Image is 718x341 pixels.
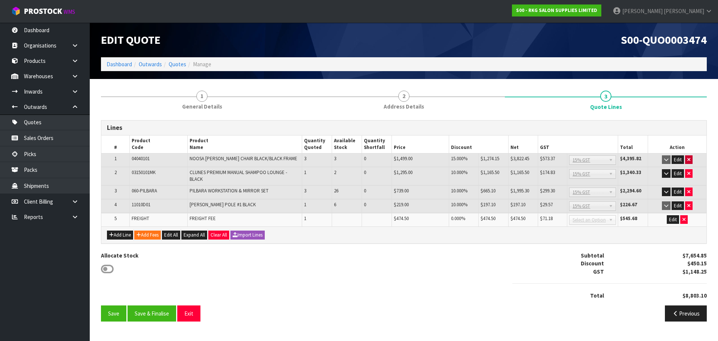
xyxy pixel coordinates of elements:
[512,4,601,16] a: S00 - RKG SALON SUPPLIES LIMITED
[620,169,641,176] strong: $1,340.33
[682,292,707,299] strong: $8,803.10
[398,91,409,102] span: 2
[139,61,162,68] a: Outwards
[364,201,366,208] span: 0
[364,169,366,176] span: 0
[384,103,424,110] span: Address Details
[190,215,216,222] span: FREIGHT FEE
[620,201,637,208] strong: $226.67
[114,201,117,208] span: 4
[667,215,679,224] button: Edit
[538,136,618,153] th: GST
[622,7,663,15] span: [PERSON_NAME]
[573,216,606,225] span: Select an Option
[392,136,449,153] th: Price
[332,136,362,153] th: Available Stock
[101,115,707,327] span: Quote Lines
[132,201,150,208] span: 11010D01
[334,201,336,208] span: 6
[394,169,412,176] span: $1,295.00
[132,169,156,176] span: 03150101MK
[196,91,208,102] span: 1
[621,33,707,47] span: S00-QUO0003474
[302,136,332,153] th: Quantity Quoted
[540,188,555,194] span: $299.30
[208,231,229,240] button: Clear All
[481,155,499,162] span: $1,274.15
[573,188,606,197] span: 15% GST
[364,188,366,194] span: 0
[449,136,508,153] th: Discount
[573,202,606,211] span: 15% GST
[169,61,186,68] a: Quotes
[190,188,269,194] span: PILBARA WORKSTATION & MIRROR SET
[132,215,149,222] span: FREIGHT
[64,8,75,15] small: WMS
[590,103,622,111] span: Quote Lines
[540,155,555,162] span: $573.37
[573,156,606,165] span: 15% GST
[134,231,161,240] button: Add Fees
[590,292,604,299] strong: Total
[581,252,604,259] strong: Subtotal
[593,268,604,275] strong: GST
[451,169,467,176] span: 10.000%
[114,188,117,194] span: 3
[665,305,707,322] button: Previous
[672,201,684,210] button: Edit
[516,7,597,13] strong: S00 - RKG SALON SUPPLIES LIMITED
[101,33,160,47] span: Edit Quote
[114,155,117,162] span: 1
[510,215,525,222] span: $474.50
[672,155,684,164] button: Edit
[304,215,306,222] span: 1
[162,231,180,240] button: Edit All
[364,155,366,162] span: 0
[620,155,641,162] strong: $4,395.82
[190,201,256,208] span: [PERSON_NAME] POLE #1 BLACK
[581,260,604,267] strong: Discount
[451,155,467,162] span: 15.000%
[24,6,62,16] span: ProStock
[107,231,133,240] button: Add Line
[230,231,265,240] button: Import Lines
[334,188,338,194] span: 26
[101,136,130,153] th: #
[177,305,200,322] button: Exit
[132,155,150,162] span: 04040101
[114,215,117,222] span: 5
[304,188,306,194] span: 3
[481,201,495,208] span: $197.10
[394,215,409,222] span: $474.50
[540,215,553,222] span: $71.18
[394,188,409,194] span: $739.00
[510,201,525,208] span: $197.10
[451,188,467,194] span: 10.000%
[181,231,207,240] button: Expand All
[132,188,157,194] span: 060-PILBARA
[182,103,222,110] span: General Details
[508,136,538,153] th: Net
[451,201,467,208] span: 10.000%
[107,61,132,68] a: Dashboard
[481,215,495,222] span: $474.50
[334,169,336,176] span: 2
[620,215,637,222] strong: $545.68
[510,169,529,176] span: $1,165.50
[11,6,21,16] img: cube-alt.png
[304,169,306,176] span: 1
[362,136,392,153] th: Quantity Shortfall
[101,305,126,322] button: Save
[510,155,529,162] span: $3,822.45
[184,232,205,238] span: Expand All
[394,155,412,162] span: $1,499.00
[481,169,499,176] span: $1,165.50
[449,213,479,226] td: %
[114,169,117,176] span: 2
[573,170,606,179] span: 15% GST
[687,260,707,267] strong: $450.15
[394,201,409,208] span: $219.00
[304,201,306,208] span: 1
[188,136,302,153] th: Product Name
[334,155,336,162] span: 3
